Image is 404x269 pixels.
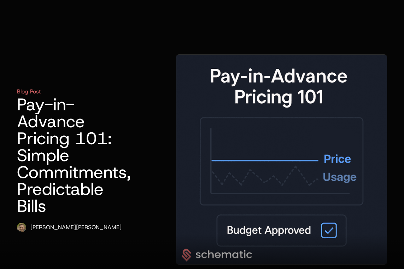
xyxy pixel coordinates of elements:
img: Group 427320894 [176,55,387,264]
a: Blog PostPay-in-Advance Pricing 101: Simple Commitments, Predictable BillsRyan Echternacht[PERSON... [17,54,387,265]
img: Ryan Echternacht [17,223,26,232]
div: [PERSON_NAME] [PERSON_NAME] [30,223,122,232]
div: Blog Post [17,87,41,96]
h1: Pay-in-Advance Pricing 101: Simple Commitments, Predictable Bills [17,96,131,214]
